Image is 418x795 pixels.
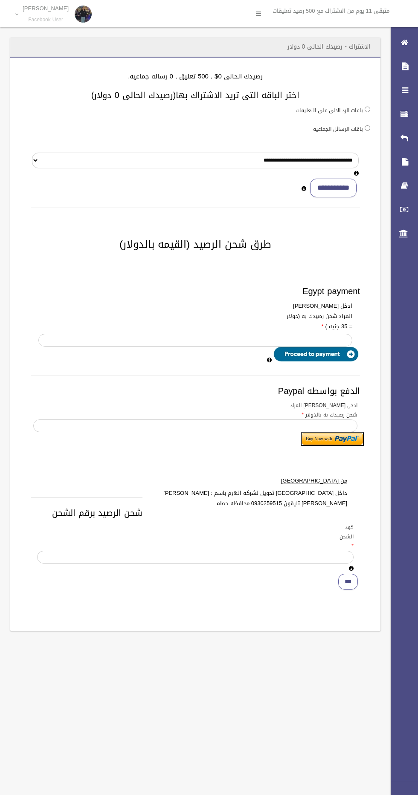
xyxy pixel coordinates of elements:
[296,106,363,115] label: باقات الرد الالى على التعليقات
[31,386,360,396] h3: الدفع بواسطه Paypal
[20,73,370,80] h4: رصيدك الحالى 0$ , 500 تعليق , 0 رساله جماعيه.
[20,239,370,250] h2: طرق شحن الرصيد (القيمه بالدولار)
[31,508,360,517] h3: شحن الرصيد برقم الشحن
[313,124,363,134] label: باقات الرسائل الجماعيه
[301,432,364,446] input: Submit
[20,90,370,100] h3: اختر الباقه التى تريد الاشتراك بها(رصيدك الحالى 0 دولار)
[31,286,360,296] h3: Egypt payment
[142,476,354,486] label: من [GEOGRAPHIC_DATA]
[23,17,69,23] small: Facebook User
[277,38,380,55] header: الاشتراك - رصيدك الحالى 0 دولار
[23,5,69,12] p: [PERSON_NAME]
[142,488,354,509] label: داخل [GEOGRAPHIC_DATA] تحويل لشركه الهرم باسم : [PERSON_NAME] [PERSON_NAME] تليقون 0930259515 محا...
